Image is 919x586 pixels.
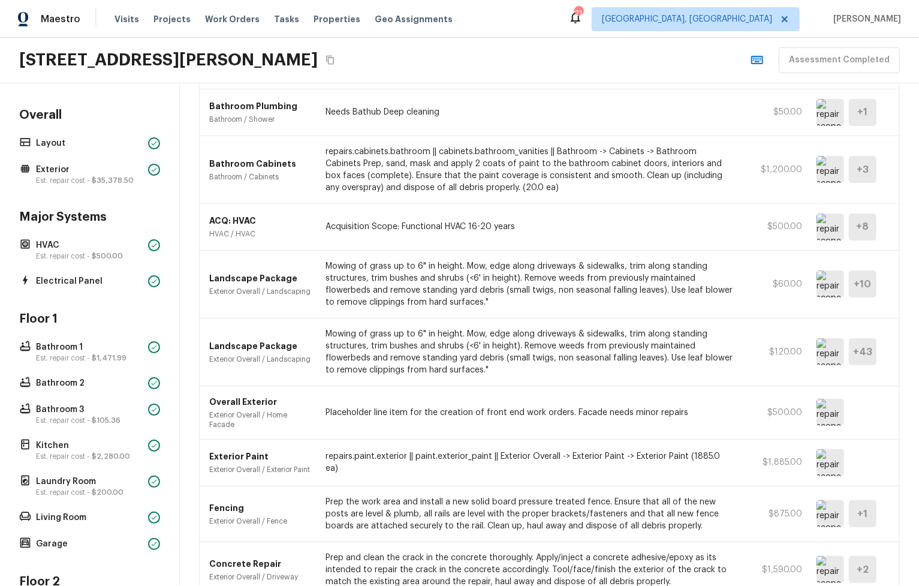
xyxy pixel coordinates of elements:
[748,346,802,358] p: $120.00
[36,251,143,261] p: Est. repair cost -
[748,278,802,290] p: $60.00
[314,13,360,25] span: Properties
[326,328,734,376] p: Mowing of grass up to 6" in height. Mow, edge along driveways & sidewalks, trim along standing st...
[326,496,734,532] p: Prep the work area and install a new solid board pressure treated fence. Ensure that all of the n...
[36,538,143,550] p: Garage
[375,13,453,25] span: Geo Assignments
[748,456,802,468] p: $1,885.00
[748,407,802,419] p: $500.00
[209,287,311,296] p: Exterior Overall / Landscaping
[153,13,191,25] span: Projects
[36,353,143,363] p: Est. repair cost -
[209,272,311,284] p: Landscape Package
[92,253,123,260] span: $500.00
[748,106,802,118] p: $50.00
[36,440,143,452] p: Kitchen
[816,449,844,476] img: repair scope asset
[326,450,734,474] p: repairs.paint.exterior || paint.exterior_paint || Exterior Overall -> Exterior Paint -> Exterior ...
[92,453,130,460] span: $2,280.00
[41,13,80,25] span: Maestro
[209,229,311,239] p: HVAC / HVAC
[816,271,844,297] img: repair scope asset
[816,99,844,126] img: repair scope asset
[92,489,123,496] span: $200.00
[748,508,802,520] p: $875.00
[857,563,869,576] h5: + 2
[209,215,311,227] p: ACQ: HVAC
[115,13,139,25] span: Visits
[326,146,734,194] p: repairs.cabinets.bathroom || cabinets.bathroom_vanities || Bathroom -> Cabinets -> Bathroom Cabin...
[857,220,869,233] h5: + 8
[326,221,734,233] p: Acquisition Scope: Functional HVAC 16-20 years
[209,172,311,182] p: Bathroom / Cabinets
[828,13,901,25] span: [PERSON_NAME]
[36,488,143,497] p: Est. repair cost -
[36,164,143,176] p: Exterior
[209,158,311,170] p: Bathroom Cabinets
[853,345,872,359] h5: + 43
[17,107,162,125] h4: Overall
[19,49,318,71] h2: [STREET_ADDRESS][PERSON_NAME]
[748,221,802,233] p: $500.00
[209,558,311,570] p: Concrete Repair
[36,452,143,461] p: Est. repair cost -
[209,465,311,474] p: Exterior Overall / Exterior Paint
[92,354,126,362] span: $1,471.99
[209,340,311,352] p: Landscape Package
[816,500,844,527] img: repair scope asset
[326,407,734,419] p: Placeholder line item for the creation of front end work orders. Facade needs minor repairs
[209,100,311,112] p: Bathroom Plumbing
[36,416,143,425] p: Est. repair cost -
[748,164,802,176] p: $1,200.00
[209,396,311,408] p: Overall Exterior
[326,106,734,118] p: Needs Bathub Deep cleaning
[209,516,311,526] p: Exterior Overall / Fence
[602,13,772,25] span: [GEOGRAPHIC_DATA], [GEOGRAPHIC_DATA]
[36,341,143,353] p: Bathroom 1
[36,377,143,389] p: Bathroom 2
[36,137,143,149] p: Layout
[17,209,162,227] h4: Major Systems
[854,278,872,291] h5: + 10
[209,572,311,582] p: Exterior Overall / Driveway
[209,450,311,462] p: Exterior Paint
[858,507,868,521] h5: + 1
[36,404,143,416] p: Bathroom 3
[326,260,734,308] p: Mowing of grass up to 6" in height. Mow, edge along driveways & sidewalks, trim along standing st...
[92,177,134,184] span: $35,378.50
[92,417,120,424] span: $105.36
[36,512,143,524] p: Living Room
[274,15,299,23] span: Tasks
[36,275,143,287] p: Electrical Panel
[36,239,143,251] p: HVAC
[209,410,311,429] p: Exterior Overall / Home Facade
[574,7,583,19] div: 21
[816,156,844,183] img: repair scope asset
[209,502,311,514] p: Fencing
[857,163,869,176] h5: + 3
[816,556,844,583] img: repair scope asset
[36,476,143,488] p: Laundry Room
[209,354,311,364] p: Exterior Overall / Landscaping
[205,13,260,25] span: Work Orders
[17,311,162,329] h4: Floor 1
[209,115,311,124] p: Bathroom / Shower
[816,338,844,365] img: repair scope asset
[323,52,338,68] button: Copy Address
[816,399,844,426] img: repair scope asset
[36,176,143,185] p: Est. repair cost -
[748,564,802,576] p: $1,590.00
[858,106,868,119] h5: + 1
[816,214,844,241] img: repair scope asset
